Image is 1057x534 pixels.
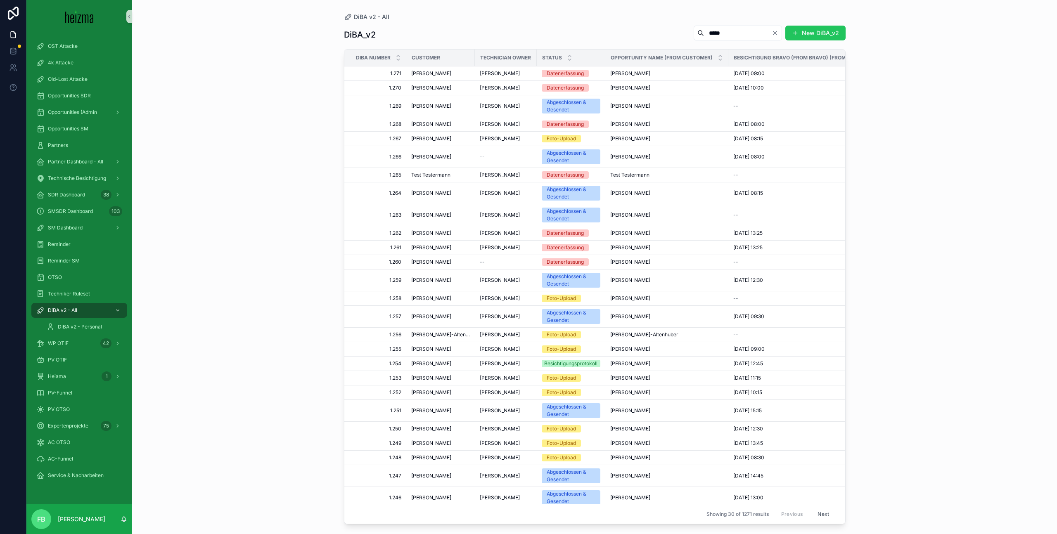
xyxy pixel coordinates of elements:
[411,103,470,109] a: [PERSON_NAME]
[733,244,889,251] a: [DATE] 13:25
[48,43,78,50] span: OST Attacke
[542,295,600,302] a: Foto-Upload
[354,346,401,352] span: 1.255
[542,84,600,92] a: Datenerfassung
[31,237,127,252] a: Reminder
[480,259,485,265] span: --
[610,135,723,142] a: [PERSON_NAME]
[733,360,763,367] span: [DATE] 12:45
[480,70,532,77] a: [PERSON_NAME]
[411,172,470,178] a: Test Testermann
[65,10,94,23] img: App logo
[480,85,520,91] span: [PERSON_NAME]
[411,389,451,396] span: [PERSON_NAME]
[344,13,389,21] a: DiBA v2 - All
[542,149,600,164] a: Abgeschlossen & Gesendet
[610,230,650,236] span: [PERSON_NAME]
[610,244,723,251] a: [PERSON_NAME]
[48,92,91,99] span: Opportunities SDR
[610,360,723,367] a: [PERSON_NAME]
[480,389,520,396] span: [PERSON_NAME]
[354,85,401,91] span: 1.270
[542,389,600,396] a: Foto-Upload
[480,154,532,160] a: --
[411,277,470,284] a: [PERSON_NAME]
[31,138,127,153] a: Partners
[733,154,765,160] span: [DATE] 08:00
[733,313,889,320] a: [DATE] 09:30
[411,190,451,196] span: [PERSON_NAME]
[542,309,600,324] a: Abgeschlossen & Gesendet
[733,389,889,396] a: [DATE] 10:15
[31,121,127,136] a: Opportunities SM
[354,230,401,236] a: 1.262
[610,389,723,396] a: [PERSON_NAME]
[411,375,470,381] a: [PERSON_NAME]
[733,346,889,352] a: [DATE] 09:00
[101,190,111,200] div: 38
[354,259,401,265] span: 1.260
[547,149,595,164] div: Abgeschlossen & Gesendet
[411,346,470,352] a: [PERSON_NAME]
[610,230,723,236] a: [PERSON_NAME]
[610,259,723,265] a: [PERSON_NAME]
[610,331,723,338] a: [PERSON_NAME]-Altenhuber
[480,295,532,302] a: [PERSON_NAME]
[48,357,67,363] span: PV OTIF
[733,190,763,196] span: [DATE] 08:15
[354,154,401,160] a: 1.266
[547,273,595,288] div: Abgeschlossen & Gesendet
[785,26,846,40] button: New DiBA_v2
[480,121,532,128] a: [PERSON_NAME]
[542,135,600,142] a: Foto-Upload
[733,154,889,160] a: [DATE] 08:00
[411,277,451,284] span: [PERSON_NAME]
[733,331,889,338] a: --
[48,390,72,396] span: PV-Funnel
[733,135,763,142] span: [DATE] 08:15
[480,346,520,352] span: [PERSON_NAME]
[547,309,595,324] div: Abgeschlossen & Gesendet
[733,103,889,109] a: --
[610,360,650,367] span: [PERSON_NAME]
[542,273,600,288] a: Abgeschlossen & Gesendet
[480,360,520,367] span: [PERSON_NAME]
[58,324,102,330] span: DiBA v2 - Personal
[354,375,401,381] a: 1.253
[354,190,401,196] a: 1.264
[733,259,738,265] span: --
[547,135,576,142] div: Foto-Upload
[547,99,595,113] div: Abgeschlossen & Gesendet
[733,230,763,236] span: [DATE] 13:25
[610,313,650,320] span: [PERSON_NAME]
[354,70,401,77] span: 1.271
[411,295,470,302] a: [PERSON_NAME]
[411,154,470,160] a: [PERSON_NAME]
[547,389,576,396] div: Foto-Upload
[733,360,889,367] a: [DATE] 12:45
[48,76,88,83] span: Old-Lost Attacke
[733,190,889,196] a: [DATE] 08:15
[542,244,600,251] a: Datenerfassung
[48,175,106,182] span: Technische Besichtigung
[31,402,127,417] a: PV OTSO
[610,375,723,381] a: [PERSON_NAME]
[610,313,723,320] a: [PERSON_NAME]
[480,135,520,142] span: [PERSON_NAME]
[480,212,532,218] a: [PERSON_NAME]
[542,186,600,201] a: Abgeschlossen & Gesendet
[411,172,450,178] span: Test Testermann
[41,319,127,334] a: DiBA v2 - Personal
[480,212,520,218] span: [PERSON_NAME]
[411,85,451,91] span: [PERSON_NAME]
[31,187,127,202] a: SDR Dashboard38
[48,307,77,314] span: DiBA v2 - All
[411,135,470,142] a: [PERSON_NAME]
[733,230,889,236] a: [DATE] 13:25
[480,360,532,367] a: [PERSON_NAME]
[547,258,584,266] div: Datenerfassung
[542,403,600,418] a: Abgeschlossen & Gesendet
[547,70,584,77] div: Datenerfassung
